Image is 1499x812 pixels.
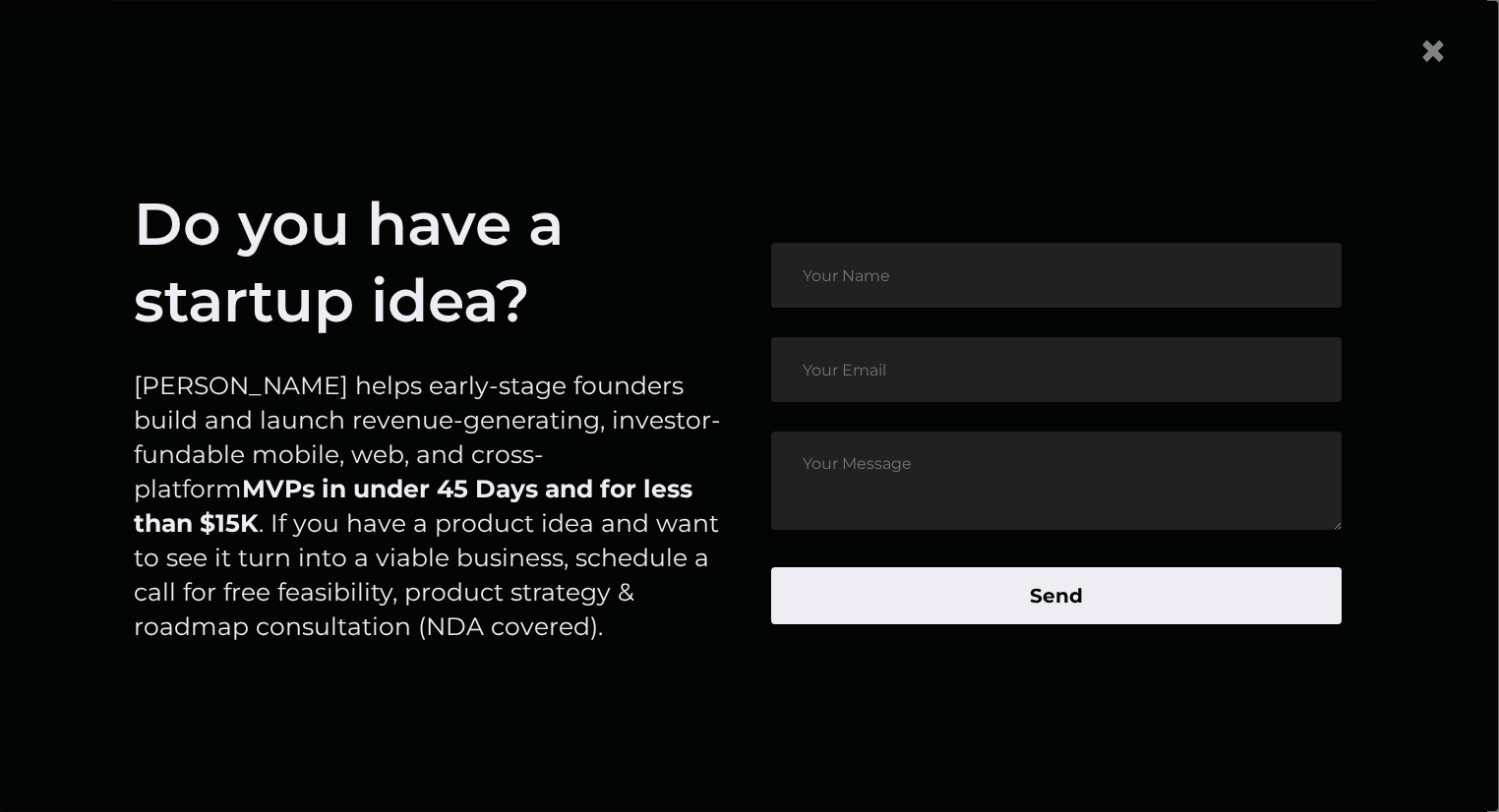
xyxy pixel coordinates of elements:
[134,369,722,644] p: [PERSON_NAME] helps early-stage founders build and launch revenue-generating, investor-fundable m...
[771,567,1342,624] button: Send
[771,337,1342,402] input: Your Email
[134,474,692,538] strong: MVPs in under 45 Days and for less than $15K
[1418,21,1448,81] span: ×
[771,243,1342,308] input: Your Name
[134,186,722,339] h1: Do you have a startup idea?
[1403,11,1464,91] button: Close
